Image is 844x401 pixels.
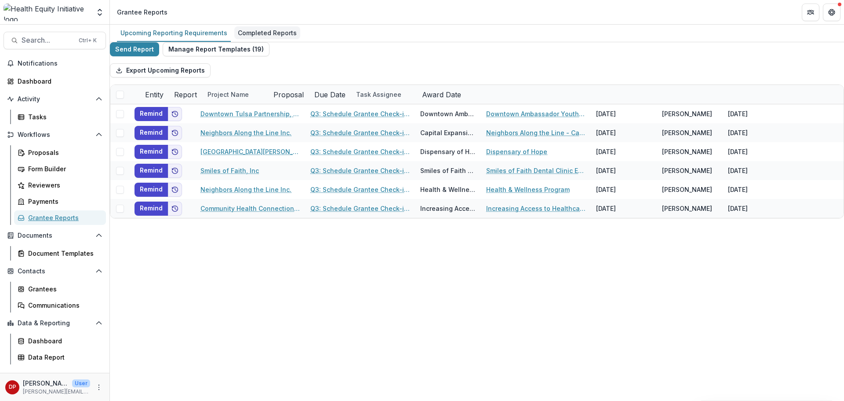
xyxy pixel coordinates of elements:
[4,74,106,88] a: Dashboard
[200,204,300,213] a: Community Health Connection Inc.
[18,320,92,327] span: Data & Reporting
[140,89,169,100] div: Entity
[420,147,476,156] div: Dispensary of Hope
[28,353,99,362] div: Data Report
[591,142,657,161] div: [DATE]
[18,77,99,86] div: Dashboard
[135,107,168,121] button: Remind
[18,60,102,67] span: Notifications
[94,382,104,393] button: More
[163,42,269,56] button: Manage Report Templates (19)
[9,384,16,390] div: Dr. Janel Pasley
[417,85,466,104] div: Award Date
[200,109,300,118] a: Downtown Tulsa Partnership, Inc.
[28,284,99,294] div: Grantees
[4,128,106,142] button: Open Workflows
[14,350,106,364] a: Data Report
[28,301,99,310] div: Communications
[202,90,254,99] div: Project Name
[94,4,106,21] button: Open entity switcher
[135,183,168,197] button: Remind
[140,85,169,104] div: Entity
[18,232,92,239] span: Documents
[728,128,748,137] div: [DATE]
[169,85,202,104] div: Report
[14,282,106,296] a: Grantees
[14,210,106,225] a: Grantee Reports
[4,32,106,49] button: Search...
[4,264,106,278] button: Open Contacts
[420,109,476,118] div: Downtown Ambassador Youth Employment & Training Program
[200,147,300,156] a: [GEOGRAPHIC_DATA][PERSON_NAME] , Inc.
[309,85,351,104] div: Due Date
[486,185,570,194] a: Health & Wellness Program
[234,25,300,42] a: Completed Reports
[28,213,99,222] div: Grantee Reports
[268,85,309,104] div: Proposal
[351,85,417,104] div: Task Assignee
[14,110,106,124] a: Tasks
[135,164,168,178] button: Remind
[168,202,182,216] button: Add to friends
[14,162,106,176] a: Form Builder
[802,4,819,21] button: Partners
[728,109,748,118] div: [DATE]
[202,85,268,104] div: Project Name
[728,147,748,156] div: [DATE]
[169,89,202,100] div: Report
[351,90,407,99] div: Task Assignee
[662,147,712,156] div: [PERSON_NAME]
[200,185,291,194] a: Neighbors Along the Line Inc.
[135,126,168,140] button: Remind
[14,298,106,313] a: Communications
[113,6,171,18] nav: breadcrumb
[18,131,92,139] span: Workflows
[4,316,106,330] button: Open Data & Reporting
[14,145,106,160] a: Proposals
[309,89,351,100] div: Due Date
[486,109,586,118] a: Downtown Ambassador Youth Employment & Training Program
[4,4,90,21] img: Health Equity Initiative logo
[23,388,90,396] p: [PERSON_NAME][EMAIL_ADDRESS][PERSON_NAME][DATE][DOMAIN_NAME]
[662,166,712,175] div: [PERSON_NAME]
[591,180,657,199] div: [DATE]
[728,185,748,194] div: [DATE]
[486,147,547,156] a: Dispensary of Hope
[662,109,712,118] div: [PERSON_NAME]
[117,7,167,17] div: Grantee Reports
[14,334,106,348] a: Dashboard
[310,128,410,137] a: Q3: Schedule Grantee Check-in with [PERSON_NAME]
[18,96,92,103] span: Activity
[135,202,168,216] button: Remind
[662,128,712,137] div: [PERSON_NAME]
[135,145,168,159] button: Remind
[4,228,106,243] button: Open Documents
[591,199,657,218] div: [DATE]
[728,166,748,175] div: [DATE]
[662,185,712,194] div: [PERSON_NAME]
[14,178,106,192] a: Reviewers
[420,128,476,137] div: Capital Expansion & Renovation
[22,36,73,44] span: Search...
[14,246,106,261] a: Document Templates
[486,204,586,213] a: Increasing Access to Healthcare for the Uninsured
[18,268,92,275] span: Contacts
[310,204,410,213] a: Q3: Schedule Grantee Check-in with [PERSON_NAME]
[110,42,159,56] button: Send Report
[28,112,99,121] div: Tasks
[14,194,106,209] a: Payments
[117,25,231,42] a: Upcoming Reporting Requirements
[77,36,98,45] div: Ctrl + K
[4,92,106,106] button: Open Activity
[72,379,90,387] p: User
[823,4,840,21] button: Get Help
[591,104,657,123] div: [DATE]
[662,204,712,213] div: [PERSON_NAME]
[28,336,99,346] div: Dashboard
